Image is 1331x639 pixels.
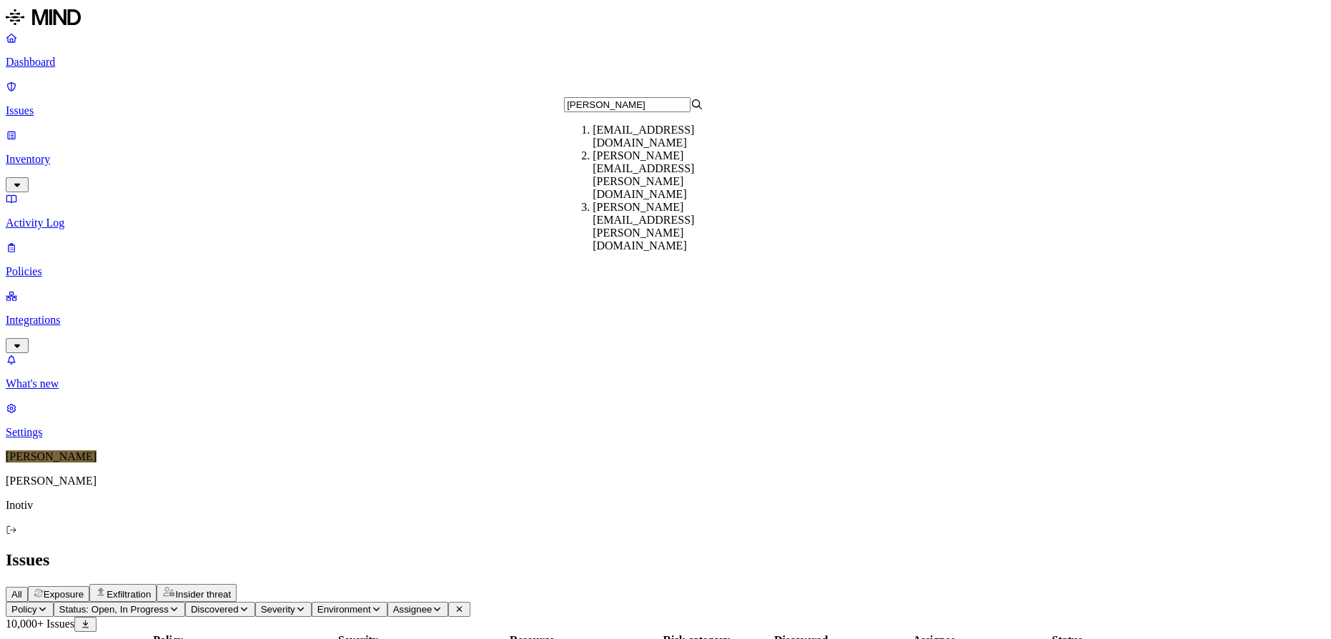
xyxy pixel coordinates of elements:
[6,6,81,29] img: MIND
[6,499,1325,512] p: Inotiv
[6,550,1325,570] h2: Issues
[6,129,1325,190] a: Inventory
[6,265,1325,278] p: Policies
[59,604,169,615] span: Status: Open, In Progress
[191,604,239,615] span: Discovered
[11,604,37,615] span: Policy
[6,353,1325,390] a: What's new
[6,192,1325,229] a: Activity Log
[6,426,1325,439] p: Settings
[6,217,1325,229] p: Activity Log
[6,31,1325,69] a: Dashboard
[6,377,1325,390] p: What's new
[6,6,1325,31] a: MIND
[393,604,432,615] span: Assignee
[6,80,1325,117] a: Issues
[593,149,732,201] div: [PERSON_NAME][EMAIL_ADDRESS][PERSON_NAME][DOMAIN_NAME]
[107,589,151,600] span: Exfiltration
[6,314,1325,327] p: Integrations
[6,56,1325,69] p: Dashboard
[261,604,295,615] span: Severity
[6,241,1325,278] a: Policies
[317,604,371,615] span: Environment
[6,104,1325,117] p: Issues
[564,97,691,112] input: Search
[6,153,1325,166] p: Inventory
[44,589,84,600] span: Exposure
[6,402,1325,439] a: Settings
[6,618,74,630] span: 10,000+ Issues
[11,589,22,600] span: All
[6,450,97,462] span: [PERSON_NAME]
[593,201,732,252] div: [PERSON_NAME][EMAIL_ADDRESS][PERSON_NAME][DOMAIN_NAME]
[593,124,732,149] div: [EMAIL_ADDRESS][DOMAIN_NAME]
[175,589,231,600] span: Insider threat
[6,289,1325,351] a: Integrations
